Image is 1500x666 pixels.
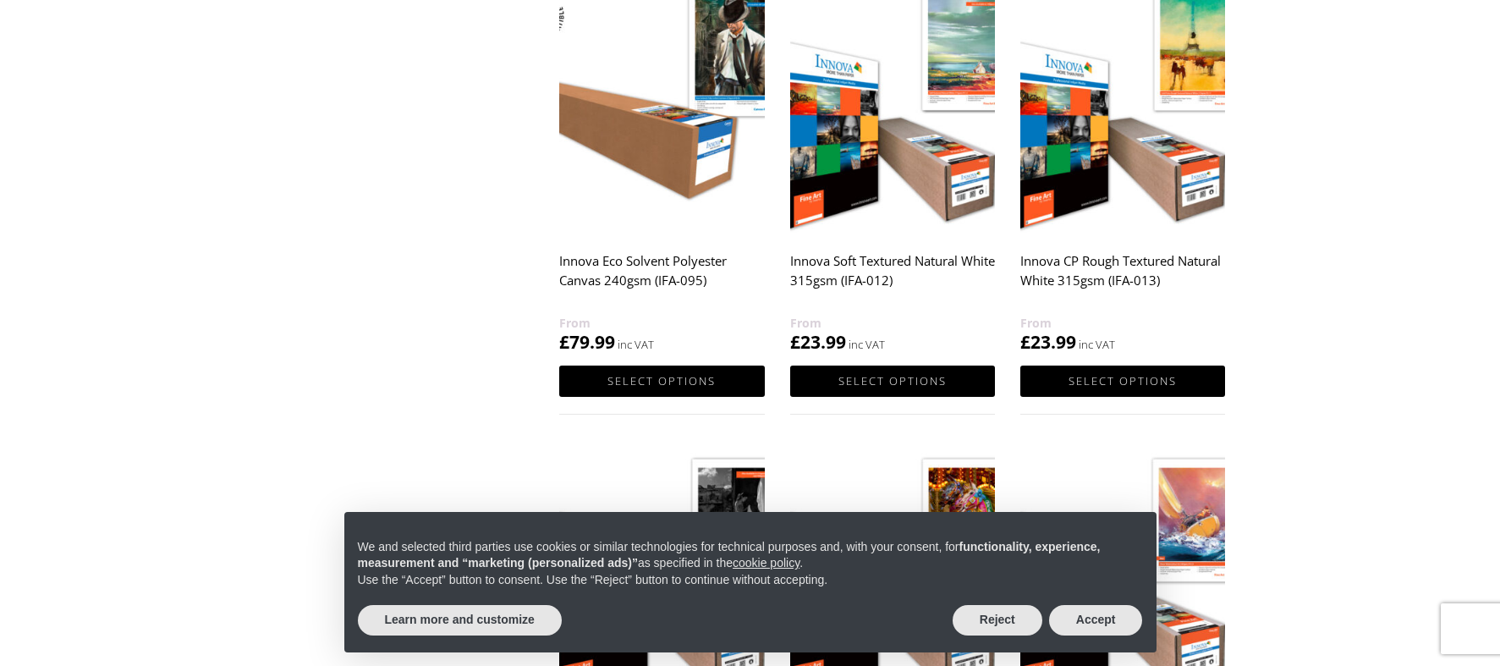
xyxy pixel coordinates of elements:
[559,366,764,397] a: Select options for “Innova Eco Solvent Polyester Canvas 240gsm (IFA-095)”
[358,605,562,636] button: Learn more and customize
[358,572,1143,589] p: Use the “Accept” button to consent. Use the “Reject” button to continue without accepting.
[790,245,995,313] h2: Innova Soft Textured Natural White 315gsm (IFA-012)
[1049,605,1143,636] button: Accept
[559,330,615,354] bdi: 79.99
[559,245,764,313] h2: Innova Eco Solvent Polyester Canvas 240gsm (IFA-095)
[358,539,1143,572] p: We and selected third parties use cookies or similar technologies for technical purposes and, wit...
[953,605,1042,636] button: Reject
[1020,330,1030,354] span: £
[790,366,995,397] a: Select options for “Innova Soft Textured Natural White 315gsm (IFA-012)”
[790,330,846,354] bdi: 23.99
[790,330,800,354] span: £
[1020,366,1225,397] a: Select options for “Innova CP Rough Textured Natural White 315gsm (IFA-013)”
[559,330,569,354] span: £
[358,540,1101,570] strong: functionality, experience, measurement and “marketing (personalized ads)”
[1020,330,1076,354] bdi: 23.99
[733,556,799,570] a: cookie policy
[1020,245,1225,313] h2: Innova CP Rough Textured Natural White 315gsm (IFA-013)
[331,498,1170,666] div: Notice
